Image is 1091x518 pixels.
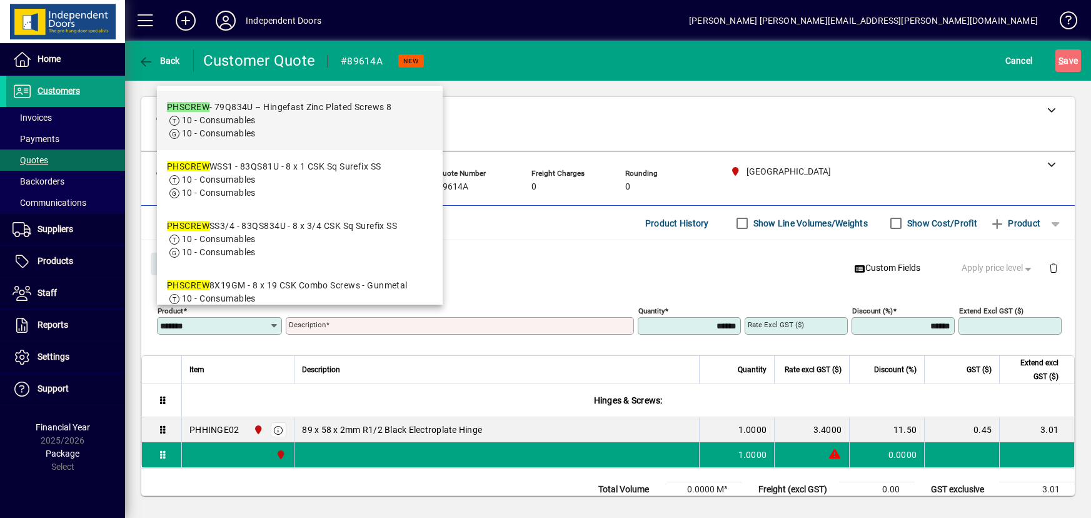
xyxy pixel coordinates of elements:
[189,363,204,377] span: Item
[151,253,193,275] button: Close
[13,176,64,186] span: Backorders
[689,11,1038,31] div: [PERSON_NAME] [PERSON_NAME][EMAIL_ADDRESS][PERSON_NAME][DOMAIN_NAME]
[849,417,924,442] td: 11.50
[752,482,840,497] td: Freight (excl GST)
[38,256,73,266] span: Products
[167,160,381,173] div: WSS1 - 83QS81U - 8 x 1 CSK Sq Surefix SS
[141,240,1075,286] div: Product
[1058,51,1078,71] span: ave
[38,383,69,394] span: Support
[785,363,842,377] span: Rate excl GST ($)
[6,246,125,277] a: Products
[849,442,924,467] td: 0.0000
[738,424,767,436] span: 1.0000
[182,188,256,198] span: 10 - Consumables
[182,293,256,303] span: 10 - Consumables
[6,373,125,405] a: Support
[182,384,1074,417] div: Hinges & Screws:
[924,417,999,442] td: 0.45
[148,258,196,269] app-page-header-button: Close
[905,217,977,230] label: Show Cost/Profit
[1007,356,1058,383] span: Extend excl GST ($)
[592,482,667,497] td: Total Volume
[531,182,536,192] span: 0
[957,257,1039,280] button: Apply price level
[189,424,239,436] div: PHHINGE02
[157,91,443,150] mat-option: PHSCREW - 79Q834U – Hingefast Zinc Plated Screws 8
[182,115,256,125] span: 10 - Consumables
[302,424,482,436] span: 89 x 58 x 2mm R1/2 Black Electroplate Hinge
[182,175,256,185] span: 10 - Consumables
[13,113,52,123] span: Invoices
[840,482,915,497] td: 0.00
[135,49,183,72] button: Back
[1050,3,1075,43] a: Knowledge Base
[13,155,48,165] span: Quotes
[438,182,468,192] span: 89614A
[738,363,767,377] span: Quantity
[6,150,125,171] a: Quotes
[341,51,383,71] div: #89614A
[182,247,256,257] span: 10 - Consumables
[167,102,209,112] em: PHSCREW
[167,280,209,290] em: PHSCREW
[138,56,180,66] span: Back
[13,198,86,208] span: Communications
[748,320,804,329] mat-label: Rate excl GST ($)
[302,363,340,377] span: Description
[125,49,194,72] app-page-header-button: Back
[167,161,209,171] em: PHSCREW
[38,352,69,362] span: Settings
[1005,51,1033,71] span: Cancel
[13,134,59,144] span: Payments
[751,217,868,230] label: Show Line Volumes/Weights
[157,210,443,269] mat-option: PHSCREWSS3/4 - 83QS834U - 8 x 3/4 CSK Sq Surefix SS
[874,363,917,377] span: Discount (%)
[38,54,61,64] span: Home
[1038,262,1068,273] app-page-header-button: Delete
[625,182,630,192] span: 0
[6,192,125,213] a: Communications
[203,51,316,71] div: Customer Quote
[999,417,1074,442] td: 3.01
[46,449,79,459] span: Package
[667,482,742,497] td: 0.0000 M³
[1038,253,1068,283] button: Delete
[782,424,842,436] div: 3.4000
[167,101,391,114] div: - 79Q834U – Hingefast Zinc Plated Screws 8
[645,213,709,233] span: Product History
[206,9,246,32] button: Profile
[6,44,125,75] a: Home
[167,220,397,233] div: SS3/4 - 83QS834U - 8 x 3/4 CSK Sq Surefix SS
[959,307,1023,315] mat-label: Extend excl GST ($)
[1000,482,1075,497] td: 3.01
[38,86,80,96] span: Customers
[157,150,443,210] mat-option: PHSCREWWSS1 - 83QS81U - 8 x 1 CSK Sq Surefix SS
[738,449,767,461] span: 1.0000
[6,342,125,373] a: Settings
[38,320,68,330] span: Reports
[38,288,57,298] span: Staff
[6,171,125,192] a: Backorders
[1055,49,1081,72] button: Save
[289,320,326,329] mat-label: Description
[156,254,188,275] span: Close
[158,307,183,315] mat-label: Product
[167,279,408,292] div: 8X19GM - 8 x 19 CSK Combo Screws - Gunmetal
[638,307,665,315] mat-label: Quantity
[852,307,893,315] mat-label: Discount (%)
[6,214,125,245] a: Suppliers
[962,262,1034,275] span: Apply price level
[167,221,209,231] em: PHSCREW
[36,422,90,432] span: Financial Year
[1058,56,1063,66] span: S
[246,11,321,31] div: Independent Doors
[166,9,206,32] button: Add
[182,128,256,138] span: 10 - Consumables
[6,128,125,150] a: Payments
[157,269,443,328] mat-option: PHSCREW8X19GM - 8 x 19 CSK Combo Screws - Gunmetal
[849,257,925,280] button: Custom Fields
[38,224,73,234] span: Suppliers
[6,278,125,309] a: Staff
[273,448,287,462] span: Christchurch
